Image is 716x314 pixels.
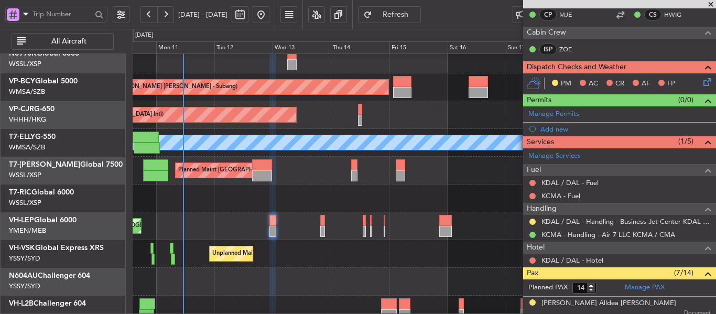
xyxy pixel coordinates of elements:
span: PM [561,79,571,89]
div: Sun 17 [506,41,564,54]
span: (7/14) [674,267,693,278]
a: ZOE [559,45,583,54]
a: YSSY/SYD [9,281,40,291]
span: AF [642,79,650,89]
span: Pax [527,267,538,279]
span: T7-ELLY [9,133,35,140]
a: Manage Services [528,151,581,161]
a: T7-[PERSON_NAME]Global 7500 [9,161,123,168]
span: (1/5) [678,136,693,147]
a: T7-RICGlobal 6000 [9,189,74,196]
a: Manage Permits [528,109,579,120]
a: Manage PAX [625,283,665,293]
a: T7-ELLYG-550 [9,133,56,140]
div: Sat 16 [448,41,506,54]
a: VHHH/HKG [9,115,46,124]
span: (0/0) [678,94,693,105]
div: ISP [539,44,557,55]
span: VP-CJR [9,105,34,113]
a: VP-BCYGlobal 5000 [9,78,78,85]
a: WSSL/XSP [9,198,41,208]
a: VH-LEPGlobal 6000 [9,216,77,224]
span: AC [589,79,598,89]
div: Wed 13 [273,41,331,54]
span: T7-[PERSON_NAME] [9,161,80,168]
button: Refresh [358,6,421,23]
a: MJE [559,10,583,19]
a: YMEN/MEB [9,226,46,235]
div: [DATE] [135,31,153,40]
div: [PERSON_NAME] Alldea [PERSON_NAME] [541,298,676,309]
a: VP-CJRG-650 [9,105,55,113]
span: VH-L2B [9,300,34,307]
div: Fri 15 [389,41,448,54]
input: Trip Number [32,6,92,22]
a: KDAL / DAL - Handling - Business Jet Center KDAL / DAL [541,217,711,226]
a: HWIG [664,10,688,19]
div: Mon 11 [156,41,214,54]
span: Permits [527,94,551,106]
span: [DATE] - [DATE] [178,10,227,19]
span: Fuel [527,164,541,176]
a: VH-L2BChallenger 604 [9,300,86,307]
div: Thu 14 [331,41,389,54]
a: WSSL/XSP [9,59,41,69]
a: WMSA/SZB [9,143,45,152]
a: WMSA/SZB [9,87,45,96]
span: Cabin Crew [527,27,566,39]
span: Handling [527,203,557,215]
a: N604AUChallenger 604 [9,272,90,279]
span: FP [667,79,675,89]
a: KCMA - Handling - Air 7 LLC KCMA / CMA [541,230,675,239]
span: Dispatch Checks and Weather [527,61,626,73]
a: KCMA - Fuel [541,191,580,200]
div: Tue 12 [214,41,273,54]
span: CR [615,79,624,89]
a: WSSL/XSP [9,170,41,180]
button: All Aircraft [12,33,114,50]
a: KDAL / DAL - Hotel [541,256,603,265]
div: CS [644,9,661,20]
div: Add new [540,125,711,134]
span: All Aircraft [28,38,110,45]
span: N604AU [9,272,38,279]
a: YSSY/SYD [9,254,40,263]
div: Planned Maint [GEOGRAPHIC_DATA] ([GEOGRAPHIC_DATA]) [178,163,343,178]
div: CP [539,9,557,20]
span: VH-LEP [9,216,34,224]
span: VP-BCY [9,78,35,85]
span: T7-RIC [9,189,31,196]
span: Hotel [527,242,545,254]
label: Planned PAX [528,283,568,293]
a: VH-VSKGlobal Express XRS [9,244,104,252]
span: VH-VSK [9,244,35,252]
span: Refresh [374,11,417,18]
span: Services [527,136,554,148]
div: Unplanned Maint Sydney ([PERSON_NAME] Intl) [212,246,341,262]
a: KDAL / DAL - Fuel [541,178,599,187]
